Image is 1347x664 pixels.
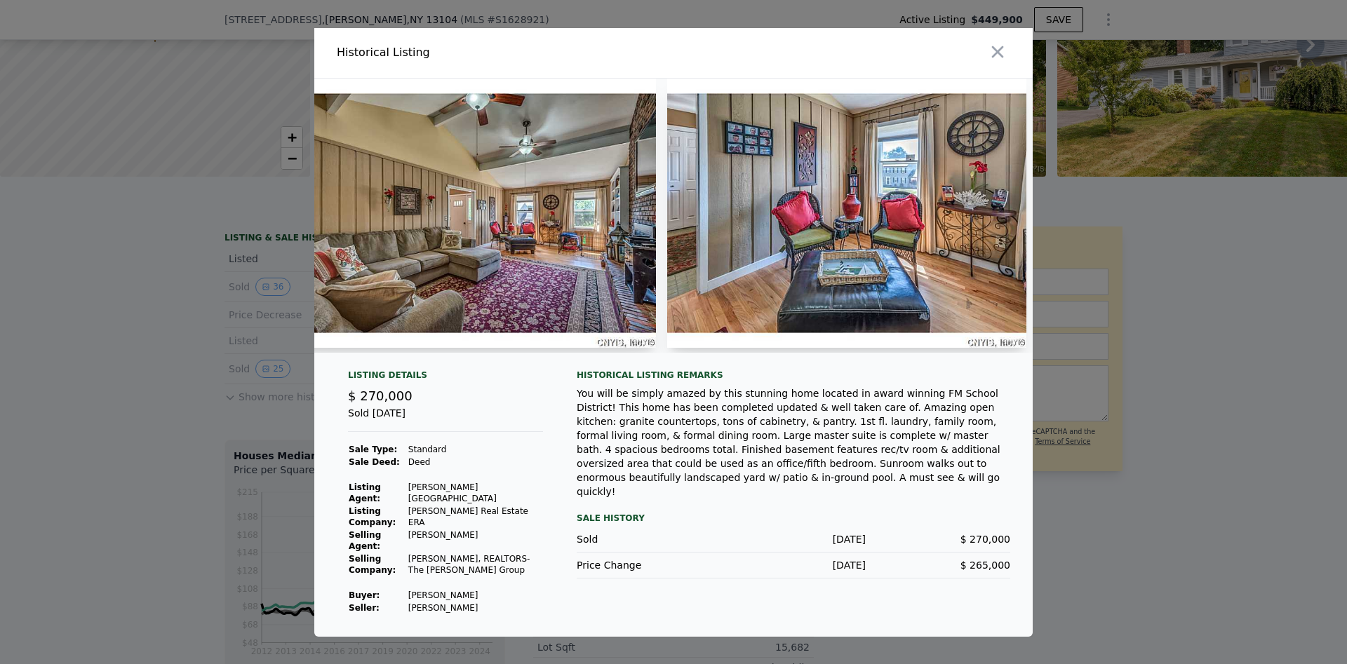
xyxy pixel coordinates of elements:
div: Listing Details [348,370,543,386]
div: Historical Listing remarks [577,370,1010,381]
td: [PERSON_NAME], REALTORS-The [PERSON_NAME] Group [408,553,543,576]
strong: Buyer : [349,590,380,600]
div: Sale History [577,510,1010,527]
div: You will be simply amazed by this stunning home located in award winning FM School District! This... [577,386,1010,499]
strong: Sale Type: [349,445,397,454]
img: Property Img [667,79,1026,348]
div: [DATE] [721,532,866,546]
span: $ 270,000 [960,534,1010,545]
div: Sold [DATE] [348,406,543,432]
div: [DATE] [721,558,866,572]
td: [PERSON_NAME] [408,589,543,602]
td: [PERSON_NAME] Real Estate ERA [408,505,543,529]
td: [PERSON_NAME] [408,602,543,614]
strong: Selling Company: [349,554,396,575]
strong: Listing Agent: [349,482,381,503]
strong: Listing Company: [349,506,396,527]
div: Price Change [577,558,721,572]
td: [PERSON_NAME][GEOGRAPHIC_DATA] [408,481,543,505]
strong: Selling Agent: [349,530,381,551]
div: Sold [577,532,721,546]
strong: Seller : [349,603,380,613]
div: Historical Listing [337,44,668,61]
strong: Sale Deed: [349,457,400,467]
td: [PERSON_NAME] [408,529,543,553]
span: $ 265,000 [960,560,1010,571]
span: $ 270,000 [348,388,413,403]
img: Property Img [297,79,656,348]
td: Deed [408,456,543,468]
td: Standard [408,443,543,456]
